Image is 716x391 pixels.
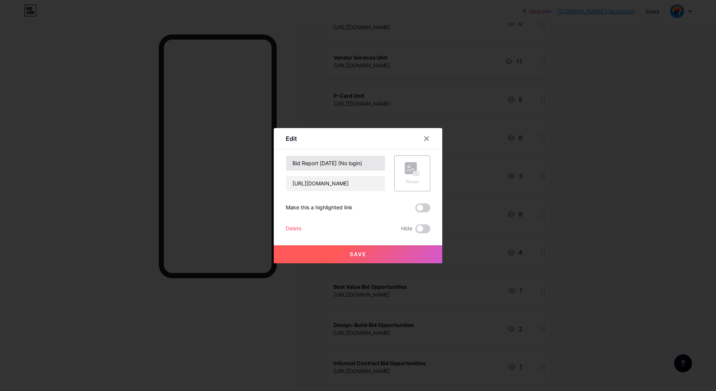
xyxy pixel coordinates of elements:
input: Title [286,156,385,171]
span: Save [350,251,367,257]
input: URL [286,176,385,191]
button: Save [274,245,442,263]
div: Delete [286,224,301,233]
span: Hide [401,224,412,233]
div: Edit [286,134,297,143]
div: Make this a highlighted link [286,203,352,212]
div: Picture [405,179,420,185]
